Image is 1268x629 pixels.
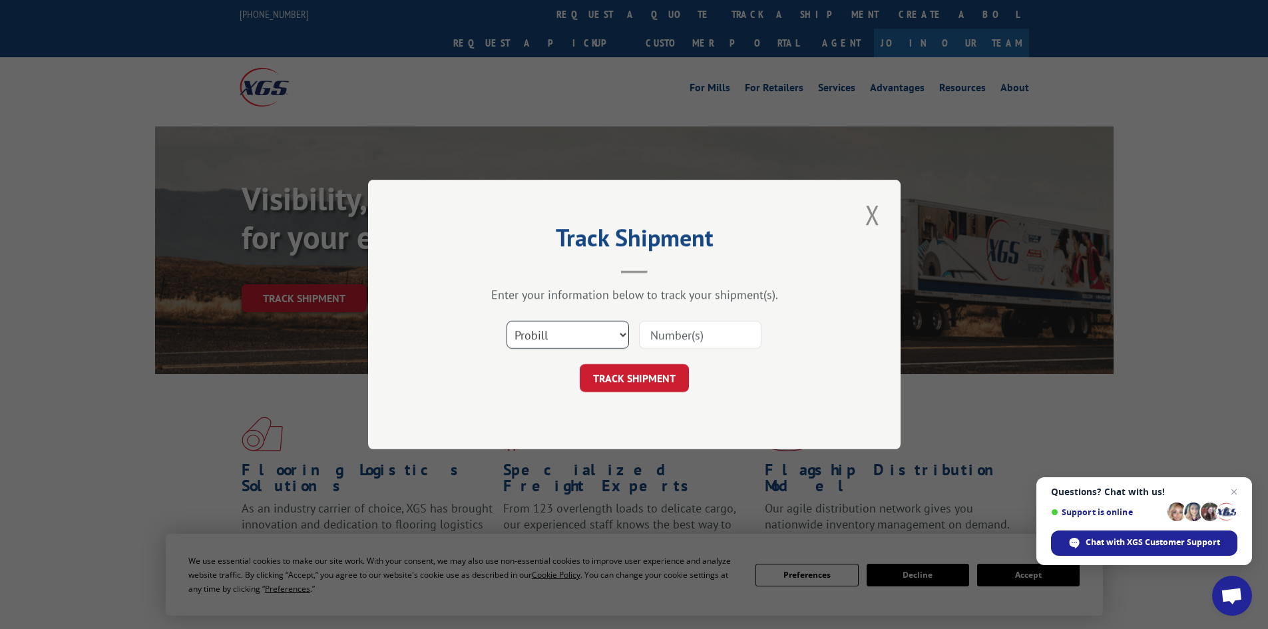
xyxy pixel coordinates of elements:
[1086,536,1220,548] span: Chat with XGS Customer Support
[1051,530,1237,556] span: Chat with XGS Customer Support
[1051,487,1237,497] span: Questions? Chat with us!
[861,196,884,233] button: Close modal
[435,287,834,302] div: Enter your information below to track your shipment(s).
[1051,507,1163,517] span: Support is online
[1212,576,1252,616] a: Open chat
[639,321,761,349] input: Number(s)
[435,228,834,254] h2: Track Shipment
[580,364,689,392] button: TRACK SHIPMENT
